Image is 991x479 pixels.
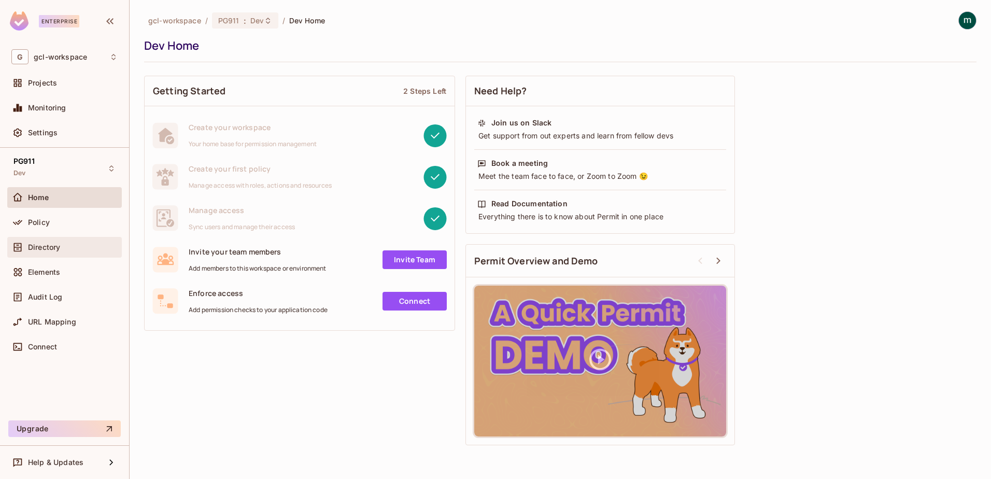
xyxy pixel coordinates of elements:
span: Permit Overview and Demo [474,255,598,267]
span: Settings [28,129,58,137]
span: Your home base for permission management [189,140,317,148]
div: Meet the team face to face, or Zoom to Zoom 😉 [477,171,723,181]
span: Workspace: gcl-workspace [34,53,87,61]
span: Home [28,193,49,202]
span: URL Mapping [28,318,76,326]
span: Create your workspace [189,122,317,132]
span: Projects [28,79,57,87]
a: Invite Team [383,250,447,269]
span: Need Help? [474,84,527,97]
div: Dev Home [144,38,971,53]
span: Policy [28,218,50,227]
span: Add permission checks to your application code [189,306,328,314]
span: G [11,49,29,64]
span: Getting Started [153,84,225,97]
span: Elements [28,268,60,276]
span: Connect [28,343,57,351]
div: Read Documentation [491,199,568,209]
span: Directory [28,243,60,251]
div: Book a meeting [491,158,548,168]
span: Create your first policy [189,164,332,174]
span: : [243,17,247,25]
li: / [282,16,285,25]
span: Enforce access [189,288,328,298]
span: the active workspace [148,16,201,25]
a: Connect [383,292,447,311]
button: Upgrade [8,420,121,437]
span: Invite your team members [189,247,327,257]
div: Get support from out experts and learn from fellow devs [477,131,723,141]
span: Dev Home [289,16,325,25]
span: Add members to this workspace or environment [189,264,327,273]
span: PG911 [13,157,35,165]
div: 2 Steps Left [403,86,446,96]
div: Join us on Slack [491,118,551,128]
img: mathieu h [959,12,976,29]
li: / [205,16,208,25]
span: Manage access [189,205,295,215]
img: SReyMgAAAABJRU5ErkJggg== [10,11,29,31]
span: Help & Updates [28,458,83,467]
span: Manage access with roles, actions and resources [189,181,332,190]
span: Audit Log [28,293,62,301]
div: Everything there is to know about Permit in one place [477,212,723,222]
span: Monitoring [28,104,66,112]
span: Sync users and manage their access [189,223,295,231]
span: Dev [250,16,264,25]
span: Dev [13,169,25,177]
div: Enterprise [39,15,79,27]
span: PG911 [218,16,239,25]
